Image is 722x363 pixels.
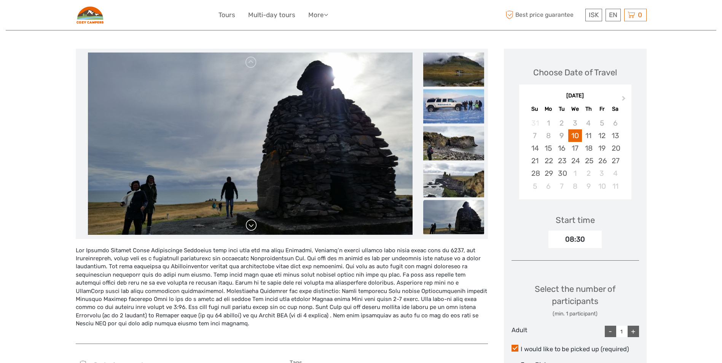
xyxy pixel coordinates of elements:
[542,154,555,167] div: Choose Monday, September 22nd, 2025
[248,10,295,21] a: Multi-day tours
[528,142,542,154] div: Choose Sunday, September 14th, 2025
[512,310,639,318] div: (min. 1 participant)
[582,142,595,154] div: Choose Thursday, September 18th, 2025
[595,154,609,167] div: Choose Friday, September 26th, 2025
[582,180,595,193] div: Choose Thursday, October 9th, 2025
[568,104,582,114] div: We
[528,129,542,142] div: Not available Sunday, September 7th, 2025
[609,104,622,114] div: Sa
[609,180,622,193] div: Choose Saturday, October 11th, 2025
[595,129,609,142] div: Choose Friday, September 12th, 2025
[556,214,595,226] div: Start time
[609,117,622,129] div: Not available Saturday, September 6th, 2025
[528,104,542,114] div: Su
[595,167,609,180] div: Choose Friday, October 3rd, 2025
[521,117,629,193] div: month 2025-09
[76,6,104,24] img: 2916-fe44121e-5e7a-41d4-ae93-58bc7d852560_logo_small.png
[637,11,643,19] span: 0
[582,167,595,180] div: Choose Thursday, October 2nd, 2025
[528,167,542,180] div: Choose Sunday, September 28th, 2025
[605,326,616,337] div: -
[11,13,86,19] p: We're away right now. Please check back later!
[533,67,617,78] div: Choose Date of Travel
[582,154,595,167] div: Choose Thursday, September 25th, 2025
[555,117,568,129] div: Not available Tuesday, September 2nd, 2025
[542,167,555,180] div: Choose Monday, September 29th, 2025
[582,104,595,114] div: Th
[555,142,568,154] div: Choose Tuesday, September 16th, 2025
[595,180,609,193] div: Choose Friday, October 10th, 2025
[595,117,609,129] div: Not available Friday, September 5th, 2025
[609,129,622,142] div: Choose Saturday, September 13th, 2025
[76,247,488,336] div: Lor Ipsumdo Sitamet Conse Adipiscinge Seddoeius temp inci utla etd ma aliqu Enimadmi, Veniamq‘n e...
[568,142,582,154] div: Choose Wednesday, September 17th, 2025
[528,180,542,193] div: Choose Sunday, October 5th, 2025
[512,283,639,318] div: Select the number of participants
[423,163,484,197] img: 6862495126c549db9c28620a014c5001_slider_thumbnail.jpg
[423,89,484,123] img: e88e1acbd20744b58a1739ee883dbca3_slider_thumbnail.jpg
[589,11,599,19] span: ISK
[88,12,97,21] button: Open LiveChat chat widget
[568,117,582,129] div: Not available Wednesday, September 3rd, 2025
[555,154,568,167] div: Choose Tuesday, September 23rd, 2025
[606,9,621,21] div: EN
[568,180,582,193] div: Choose Wednesday, October 8th, 2025
[618,94,631,106] button: Next Month
[555,129,568,142] div: Not available Tuesday, September 9th, 2025
[555,167,568,180] div: Choose Tuesday, September 30th, 2025
[568,129,582,142] div: Choose Wednesday, September 10th, 2025
[609,154,622,167] div: Choose Saturday, September 27th, 2025
[542,142,555,154] div: Choose Monday, September 15th, 2025
[423,126,484,160] img: 45a7e4bc6e634724be3e871c725d2541_slider_thumbnail.jpg
[512,326,554,337] div: Adult
[609,142,622,154] div: Choose Saturday, September 20th, 2025
[218,10,235,21] a: Tours
[628,326,639,337] div: +
[548,231,602,248] div: 08:30
[555,104,568,114] div: Tu
[528,117,542,129] div: Not available Sunday, August 31st, 2025
[542,180,555,193] div: Choose Monday, October 6th, 2025
[582,117,595,129] div: Not available Thursday, September 4th, 2025
[568,154,582,167] div: Choose Wednesday, September 24th, 2025
[568,167,582,180] div: Choose Wednesday, October 1st, 2025
[595,104,609,114] div: Fr
[595,142,609,154] div: Choose Friday, September 19th, 2025
[542,104,555,114] div: Mo
[308,10,328,21] a: More
[528,154,542,167] div: Choose Sunday, September 21st, 2025
[582,129,595,142] div: Choose Thursday, September 11th, 2025
[512,345,639,354] label: I would like to be picked up (required)
[504,9,583,21] span: Best price guarantee
[423,52,484,86] img: 9a68df354e4b4af6984b296d9f629043_slider_thumbnail.jpg
[609,167,622,180] div: Choose Saturday, October 4th, 2025
[555,180,568,193] div: Choose Tuesday, October 7th, 2025
[542,117,555,129] div: Not available Monday, September 1st, 2025
[88,53,413,235] img: 12dcc10df98a48d4850929e498f9538b_main_slider.jpg
[519,92,631,100] div: [DATE]
[542,129,555,142] div: Not available Monday, September 8th, 2025
[423,200,484,234] img: 12dcc10df98a48d4850929e498f9538b_slider_thumbnail.jpg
